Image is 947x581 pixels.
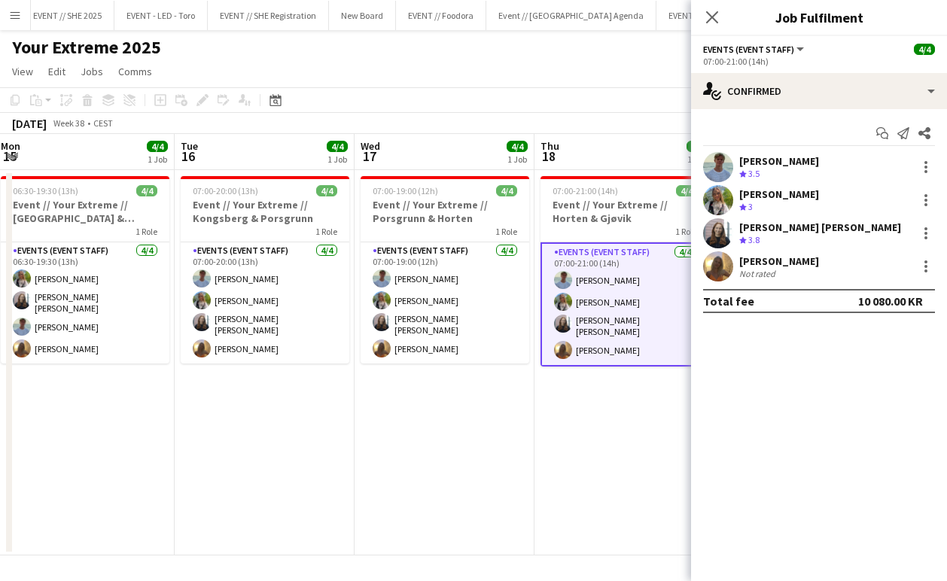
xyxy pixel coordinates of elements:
[373,185,438,196] span: 07:00-19:00 (12h)
[687,141,708,152] span: 4/4
[540,242,709,367] app-card-role: Events (Event Staff)4/407:00-21:00 (14h)[PERSON_NAME][PERSON_NAME][PERSON_NAME] [PERSON_NAME][PER...
[81,65,103,78] span: Jobs
[181,198,349,225] h3: Event // Your Extreme // Kongsberg & Porsgrunn
[361,242,529,364] app-card-role: Events (Event Staff)4/407:00-19:00 (12h)[PERSON_NAME][PERSON_NAME][PERSON_NAME] [PERSON_NAME][PER...
[739,221,901,234] div: [PERSON_NAME] [PERSON_NAME]
[748,201,753,212] span: 3
[50,117,87,129] span: Week 38
[327,154,347,165] div: 1 Job
[12,65,33,78] span: View
[316,185,337,196] span: 4/4
[329,1,396,30] button: New Board
[178,148,198,165] span: 16
[361,139,380,153] span: Wed
[739,187,819,201] div: [PERSON_NAME]
[13,185,78,196] span: 06:30-19:30 (13h)
[538,148,559,165] span: 18
[676,185,697,196] span: 4/4
[118,65,152,78] span: Comms
[193,185,258,196] span: 07:00-20:00 (13h)
[12,116,47,131] div: [DATE]
[507,141,528,152] span: 4/4
[93,117,113,129] div: CEST
[496,185,517,196] span: 4/4
[748,168,760,179] span: 3.5
[75,62,109,81] a: Jobs
[327,141,348,152] span: 4/4
[42,62,72,81] a: Edit
[21,1,114,30] button: EVENT // SHE 2025
[540,198,709,225] h3: Event // Your Extreme // Horten & Gjøvik
[1,139,20,153] span: Mon
[914,44,935,55] span: 4/4
[361,176,529,364] app-job-card: 07:00-19:00 (12h)4/4Event // Your Extreme // Porsgrunn & Horten1 RoleEvents (Event Staff)4/407:00...
[1,242,169,364] app-card-role: Events (Event Staff)4/406:30-19:30 (13h)[PERSON_NAME][PERSON_NAME] [PERSON_NAME][PERSON_NAME][PER...
[136,226,157,237] span: 1 Role
[396,1,486,30] button: EVENT // Foodora
[739,268,778,279] div: Not rated
[540,176,709,367] app-job-card: 07:00-21:00 (14h)4/4Event // Your Extreme // Horten & Gjøvik1 RoleEvents (Event Staff)4/407:00-21...
[687,154,707,165] div: 1 Job
[6,62,39,81] a: View
[181,242,349,364] app-card-role: Events (Event Staff)4/407:00-20:00 (13h)[PERSON_NAME][PERSON_NAME][PERSON_NAME] [PERSON_NAME][PER...
[748,234,760,245] span: 3.8
[361,198,529,225] h3: Event // Your Extreme // Porsgrunn & Horten
[114,1,208,30] button: EVENT - LED - Toro
[703,294,754,309] div: Total fee
[858,294,923,309] div: 10 080.00 KR
[703,44,806,55] button: Events (Event Staff)
[739,254,819,268] div: [PERSON_NAME]
[739,154,819,168] div: [PERSON_NAME]
[315,226,337,237] span: 1 Role
[48,65,65,78] span: Edit
[703,44,794,55] span: Events (Event Staff)
[691,8,947,27] h3: Job Fulfilment
[136,185,157,196] span: 4/4
[495,226,517,237] span: 1 Role
[486,1,656,30] button: Event // [GEOGRAPHIC_DATA] Agenda
[703,56,935,67] div: 07:00-21:00 (14h)
[112,62,158,81] a: Comms
[1,176,169,364] app-job-card: 06:30-19:30 (13h)4/4Event // Your Extreme // [GEOGRAPHIC_DATA] & [GEOGRAPHIC_DATA]1 RoleEvents (E...
[181,176,349,364] app-job-card: 07:00-20:00 (13h)4/4Event // Your Extreme // Kongsberg & Porsgrunn1 RoleEvents (Event Staff)4/407...
[553,185,618,196] span: 07:00-21:00 (14h)
[181,139,198,153] span: Tue
[358,148,380,165] span: 17
[148,154,167,165] div: 1 Job
[656,1,833,30] button: EVENT // TEKNISK PRODUKSJONER 2025
[507,154,527,165] div: 1 Job
[208,1,329,30] button: EVENT // SHE Registration
[675,226,697,237] span: 1 Role
[147,141,168,152] span: 4/4
[691,73,947,109] div: Confirmed
[12,36,161,59] h1: Your Extreme 2025
[1,198,169,225] h3: Event // Your Extreme // [GEOGRAPHIC_DATA] & [GEOGRAPHIC_DATA]
[540,139,559,153] span: Thu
